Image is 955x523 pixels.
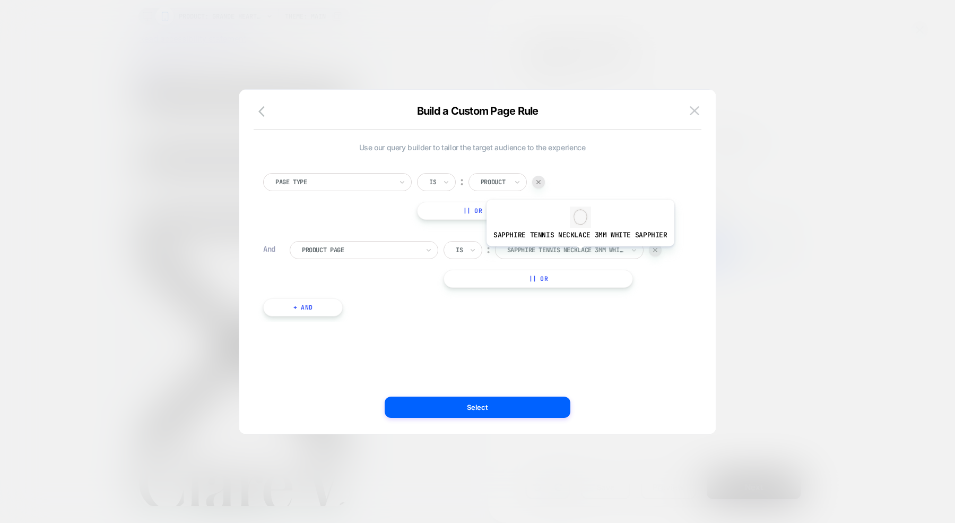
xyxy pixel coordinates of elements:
img: end [653,248,657,252]
span: Use our query builder to tailor the target audience to the experience [263,143,681,152]
button: || Or [417,202,528,220]
button: || Or [444,270,633,288]
img: end [536,180,541,184]
span: Build a Custom Page Rule [417,105,539,117]
img: close [690,106,699,115]
button: Select [385,397,570,418]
